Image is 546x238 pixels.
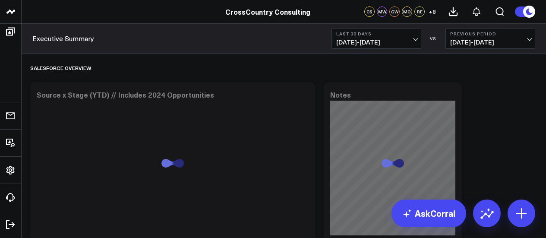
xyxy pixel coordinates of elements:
button: +8 [427,6,437,17]
a: CrossCountry Consulting [225,7,310,16]
b: Previous Period [450,31,530,36]
div: Salesforce Overview [30,58,91,78]
button: Last 30 Days[DATE]-[DATE] [331,28,421,49]
div: Notes [330,90,351,99]
div: MO [402,6,412,17]
span: [DATE] - [DATE] [336,39,417,46]
span: [DATE] - [DATE] [450,39,530,46]
div: Source x Stage (YTD) // Includes 2024 Opportunities [37,90,214,99]
span: + 8 [429,9,436,15]
div: CS [364,6,375,17]
div: GW [389,6,400,17]
div: VS [426,36,441,41]
div: RE [414,6,425,17]
a: Executive Summary [32,34,94,43]
div: MW [377,6,387,17]
a: AskCorral [391,200,466,227]
button: Previous Period[DATE]-[DATE] [445,28,535,49]
b: Last 30 Days [336,31,417,36]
